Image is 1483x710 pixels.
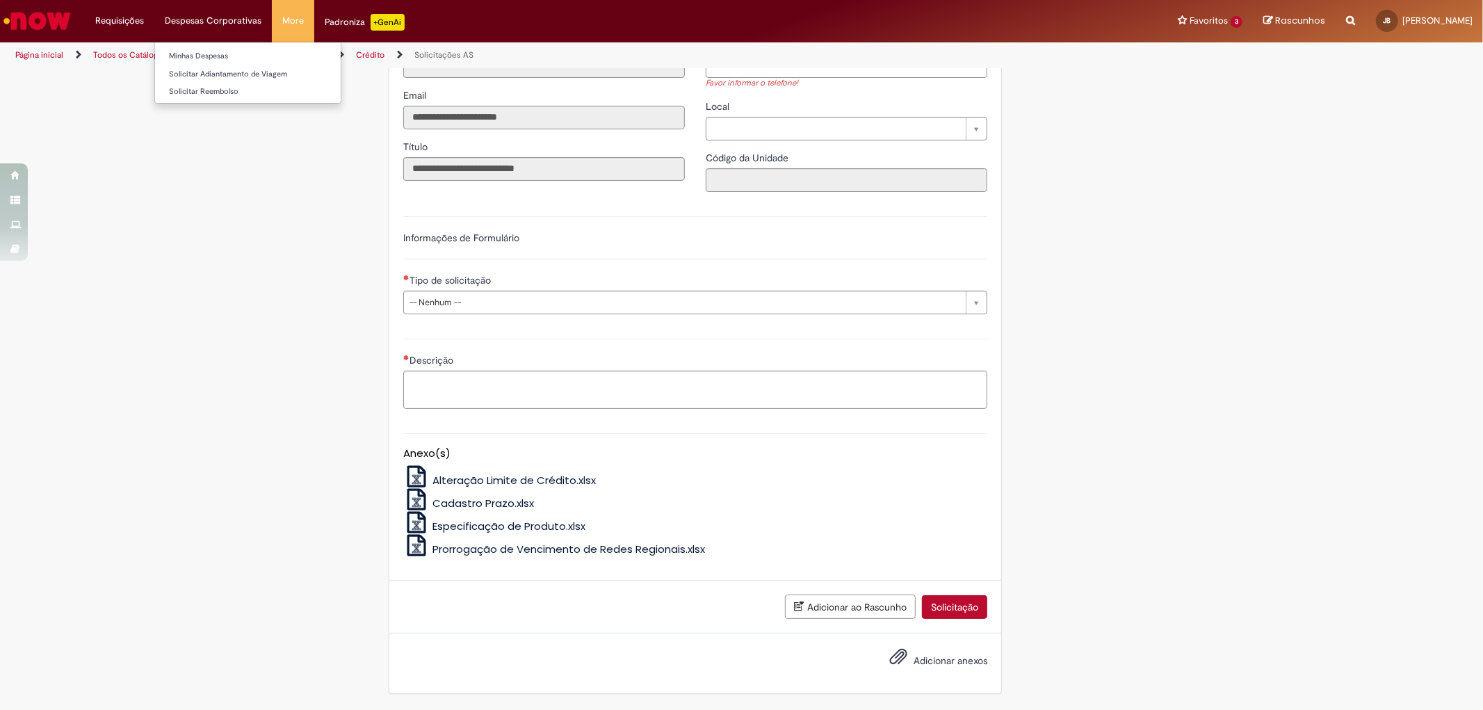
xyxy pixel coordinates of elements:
span: Necessários [403,275,410,280]
label: Somente leitura - Email [403,88,429,102]
span: Local [706,100,732,113]
span: Adicionar anexos [914,654,987,667]
button: Adicionar anexos [886,644,911,676]
label: Somente leitura - Título [403,140,430,154]
a: Solicitações AS [414,49,473,60]
ul: Trilhas de página [10,42,978,68]
span: Somente leitura - Título [403,140,430,153]
span: Requisições [95,14,144,28]
span: Alteração Limite de Crédito.xlsx [432,473,596,487]
a: Cadastro Prazo.xlsx [403,496,534,510]
label: Informações de Formulário [403,232,519,244]
a: Especificação de Produto.xlsx [403,519,585,533]
span: Despesas Corporativas [165,14,261,28]
span: Somente leitura - Código da Unidade [706,152,791,164]
a: Minhas Despesas [155,49,341,64]
p: +GenAi [371,14,405,31]
span: Necessários [403,355,410,360]
button: Solicitação [922,595,987,619]
a: Rascunhos [1263,15,1325,28]
a: Limpar campo Local [706,117,987,140]
span: Favoritos [1190,14,1228,28]
img: ServiceNow [1,7,73,35]
span: Descrição [410,354,456,366]
span: Prorrogação de Vencimento de Redes Regionais.xlsx [432,542,705,556]
a: Solicitar Reembolso [155,84,341,99]
div: Padroniza [325,14,405,31]
span: 3 [1231,16,1242,28]
a: Todos os Catálogos [93,49,167,60]
a: Prorrogação de Vencimento de Redes Regionais.xlsx [403,542,705,556]
span: More [282,14,304,28]
textarea: Descrição [403,371,987,408]
span: -- Nenhum -- [410,291,959,314]
span: JB [1384,16,1391,25]
button: Adicionar ao Rascunho [785,595,916,619]
ul: Despesas Corporativas [154,42,341,104]
a: Página inicial [15,49,63,60]
input: Código da Unidade [706,168,987,192]
div: Favor informar o telefone! [706,78,987,90]
label: Somente leitura - Código da Unidade [706,151,791,165]
span: Cadastro Prazo.xlsx [432,496,534,510]
a: Alteração Limite de Crédito.xlsx [403,473,596,487]
span: Especificação de Produto.xlsx [432,519,585,533]
input: Título [403,157,685,181]
span: Somente leitura - Email [403,89,429,102]
span: [PERSON_NAME] [1402,15,1473,26]
input: Email [403,106,685,129]
a: Solicitar Adiantamento de Viagem [155,67,341,82]
a: Crédito [356,49,384,60]
h5: Anexo(s) [403,448,987,460]
span: Tipo de solicitação [410,274,494,287]
span: Rascunhos [1275,14,1325,27]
